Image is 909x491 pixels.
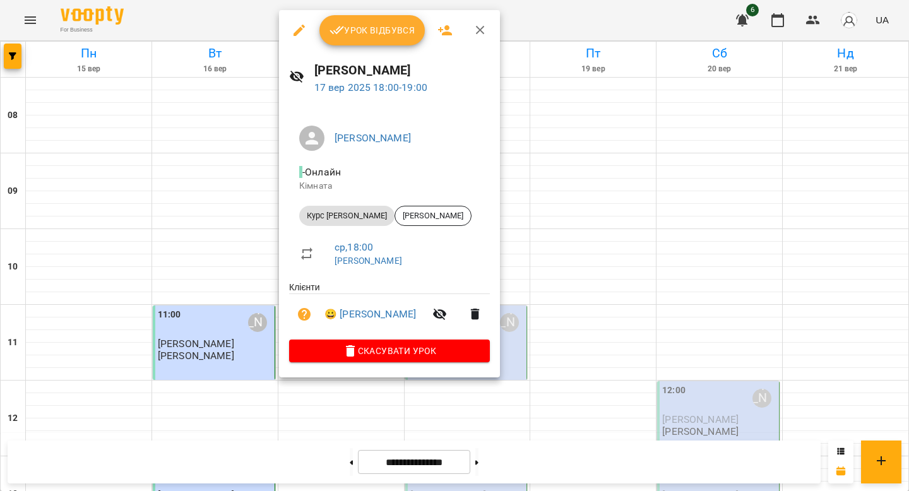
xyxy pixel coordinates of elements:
button: Скасувати Урок [289,340,490,362]
span: [PERSON_NAME] [395,210,471,222]
a: ср , 18:00 [335,241,373,253]
button: Візит ще не сплачено. Додати оплату? [289,299,319,329]
div: [PERSON_NAME] [395,206,472,226]
a: [PERSON_NAME] [335,256,402,266]
a: 17 вер 2025 18:00-19:00 [314,81,427,93]
button: Урок відбувся [319,15,425,45]
p: Кімната [299,180,480,192]
a: [PERSON_NAME] [335,132,411,144]
ul: Клієнти [289,281,490,340]
span: Курс [PERSON_NAME] [299,210,395,222]
a: 😀 [PERSON_NAME] [324,307,416,322]
span: - Онлайн [299,166,343,178]
span: Урок відбувся [330,23,415,38]
h6: [PERSON_NAME] [314,61,490,80]
span: Скасувати Урок [299,343,480,358]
